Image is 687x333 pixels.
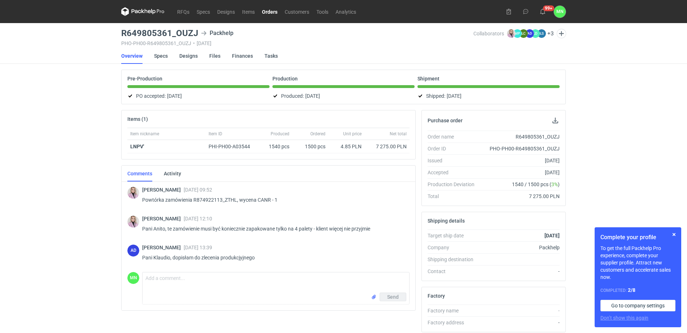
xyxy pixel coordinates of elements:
[331,143,362,150] div: 4.85 PLN
[507,29,516,38] img: Klaudia Wiśniewska
[332,7,360,16] a: Analytics
[557,29,566,38] button: Edit collaborators
[127,92,270,100] div: PO accepted:
[271,131,289,137] span: Produced
[127,245,139,257] div: Anita Dolczewska
[519,29,528,38] figcaption: ŁC
[260,140,292,153] div: 1540 pcs
[130,131,159,137] span: Item nickname
[544,233,560,238] strong: [DATE]
[272,76,298,82] p: Production
[127,216,139,228] img: Klaudia Wiśniewska
[547,30,554,37] button: +3
[428,169,480,176] div: Accepted
[127,272,139,284] figcaption: MN
[600,233,675,242] h1: Complete your profile
[387,294,399,299] span: Send
[281,7,313,16] a: Customers
[480,307,560,314] div: -
[142,245,184,250] span: [PERSON_NAME]
[142,224,404,233] p: Pani Anito, te zamówienie musi być koniecznie zapakowane tylko na 4 palety - klient więcej nie pr...
[428,256,480,263] div: Shipping destination
[142,253,404,262] p: Pani Klaudio, dopisłam do zlecenia produkcjyjnego
[554,6,566,18] div: Małgorzata Nowotna
[525,29,534,38] figcaption: AD
[154,48,168,64] a: Specs
[164,166,181,181] a: Activity
[127,166,152,181] a: Comments
[417,92,560,100] div: Shipped:
[480,157,560,164] div: [DATE]
[480,193,560,200] div: 7 275.00 PLN
[428,133,480,140] div: Order name
[121,7,165,16] svg: Packhelp Pro
[390,131,407,137] span: Net total
[209,131,222,137] span: Item ID
[310,131,325,137] span: Ordered
[428,157,480,164] div: Issued
[184,216,212,222] span: [DATE] 12:10
[428,319,480,326] div: Factory address
[428,145,480,152] div: Order ID
[480,319,560,326] div: -
[428,193,480,200] div: Total
[142,196,404,204] p: Powtórka zamówienia R874922113_ZTHL, wycena CANR - 1
[184,245,212,250] span: [DATE] 13:39
[305,92,320,100] span: [DATE]
[531,29,540,38] figcaption: ŁD
[512,181,560,188] span: 1540 / 1500 pcs ( )
[292,140,328,153] div: 1500 pcs
[600,245,675,281] p: To get the full Packhelp Pro experience, complete your supplier profile. Attract new customers an...
[628,287,635,293] strong: 2 / 8
[121,40,473,46] div: PHO-PH00-R649805361_OUZJ [DATE]
[239,7,258,16] a: Items
[121,29,198,38] h3: R649805361_OUZJ
[193,40,195,46] span: •
[537,6,548,17] button: 99+
[127,272,139,284] div: Małgorzata Nowotna
[127,187,139,199] img: Klaudia Wiśniewska
[428,293,445,299] h2: Factory
[428,181,480,188] div: Production Deviation
[184,187,212,193] span: [DATE] 09:52
[554,6,566,18] button: MN
[428,232,480,239] div: Target ship date
[121,48,143,64] a: Overview
[513,29,522,38] figcaption: MP
[480,244,560,251] div: Packhelp
[193,7,214,16] a: Specs
[264,48,278,64] a: Tasks
[343,131,362,137] span: Unit price
[428,307,480,314] div: Factory name
[179,48,198,64] a: Designs
[209,143,257,150] div: PHI-PH00-A03544
[480,169,560,176] div: [DATE]
[142,187,184,193] span: [PERSON_NAME]
[127,116,148,122] h2: Items (1)
[551,116,560,125] button: Download PO
[142,216,184,222] span: [PERSON_NAME]
[232,48,253,64] a: Finances
[130,144,144,149] strong: LNPV'
[201,29,233,38] div: Packhelp
[447,92,461,100] span: [DATE]
[480,145,560,152] div: PHO-PH00-R649805361_OUZJ
[367,143,407,150] div: 7 275.00 PLN
[428,118,463,123] h2: Purchase order
[600,286,675,294] div: Completed:
[480,133,560,140] div: R649805361_OUZJ
[428,244,480,251] div: Company
[380,293,406,301] button: Send
[127,245,139,257] figcaption: AD
[473,31,504,36] span: Collaborators
[313,7,332,16] a: Tools
[209,48,220,64] a: Files
[600,314,648,321] button: Don’t show this again
[670,230,678,239] button: Skip for now
[600,300,675,311] a: Go to company settings
[480,268,560,275] div: -
[167,92,182,100] span: [DATE]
